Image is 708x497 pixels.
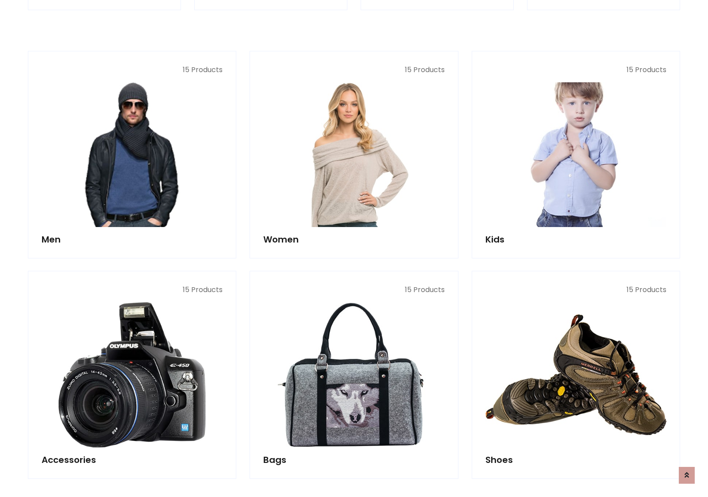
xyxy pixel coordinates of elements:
[42,285,223,295] p: 15 Products
[263,455,444,465] h5: Bags
[485,455,666,465] h5: Shoes
[263,234,444,245] h5: Women
[263,65,444,75] p: 15 Products
[42,234,223,245] h5: Men
[263,285,444,295] p: 15 Products
[42,65,223,75] p: 15 Products
[485,285,666,295] p: 15 Products
[485,234,666,245] h5: Kids
[42,455,223,465] h5: Accessories
[485,65,666,75] p: 15 Products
